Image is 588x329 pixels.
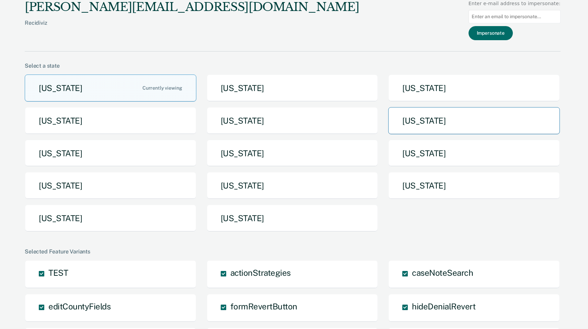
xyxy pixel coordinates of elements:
[388,172,560,199] button: [US_STATE]
[469,26,513,40] button: Impersonate
[25,140,196,167] button: [US_STATE]
[207,140,378,167] button: [US_STATE]
[25,63,561,69] div: Select a state
[388,75,560,102] button: [US_STATE]
[207,205,378,232] button: [US_STATE]
[230,302,297,311] span: formRevertButton
[48,302,111,311] span: editCountyFields
[412,268,473,277] span: caseNoteSearch
[25,248,561,255] div: Selected Feature Variants
[469,10,561,23] input: Enter an email to impersonate...
[230,268,291,277] span: actionStrategies
[25,20,359,37] div: Recidiviz
[388,107,560,134] button: [US_STATE]
[25,172,196,199] button: [US_STATE]
[25,107,196,134] button: [US_STATE]
[48,268,68,277] span: TEST
[207,107,378,134] button: [US_STATE]
[207,75,378,102] button: [US_STATE]
[207,172,378,199] button: [US_STATE]
[25,205,196,232] button: [US_STATE]
[388,140,560,167] button: [US_STATE]
[25,75,196,102] button: [US_STATE]
[412,302,475,311] span: hideDenialRevert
